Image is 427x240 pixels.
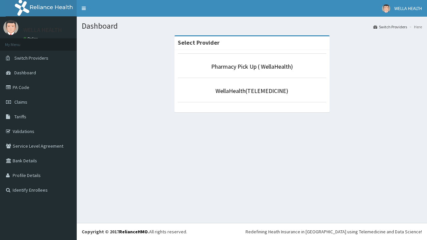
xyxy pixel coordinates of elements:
span: Claims [14,99,27,105]
a: Pharmacy Pick Up ( WellaHealth) [211,63,293,70]
span: Switch Providers [14,55,48,61]
footer: All rights reserved. [77,223,427,240]
strong: Copyright © 2017 . [82,229,149,235]
img: User Image [382,4,390,13]
span: WELLA HEALTH [394,5,422,11]
h1: Dashboard [82,22,422,30]
div: Redefining Heath Insurance in [GEOGRAPHIC_DATA] using Telemedicine and Data Science! [246,228,422,235]
a: RelianceHMO [119,229,148,235]
span: Tariffs [14,114,26,120]
a: Online [23,36,39,41]
a: WellaHealth(TELEMEDICINE) [216,87,288,95]
p: WELLA HEALTH [23,27,62,33]
li: Here [408,24,422,30]
span: Dashboard [14,70,36,76]
img: User Image [3,20,18,35]
a: Switch Providers [373,24,407,30]
strong: Select Provider [178,39,220,46]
